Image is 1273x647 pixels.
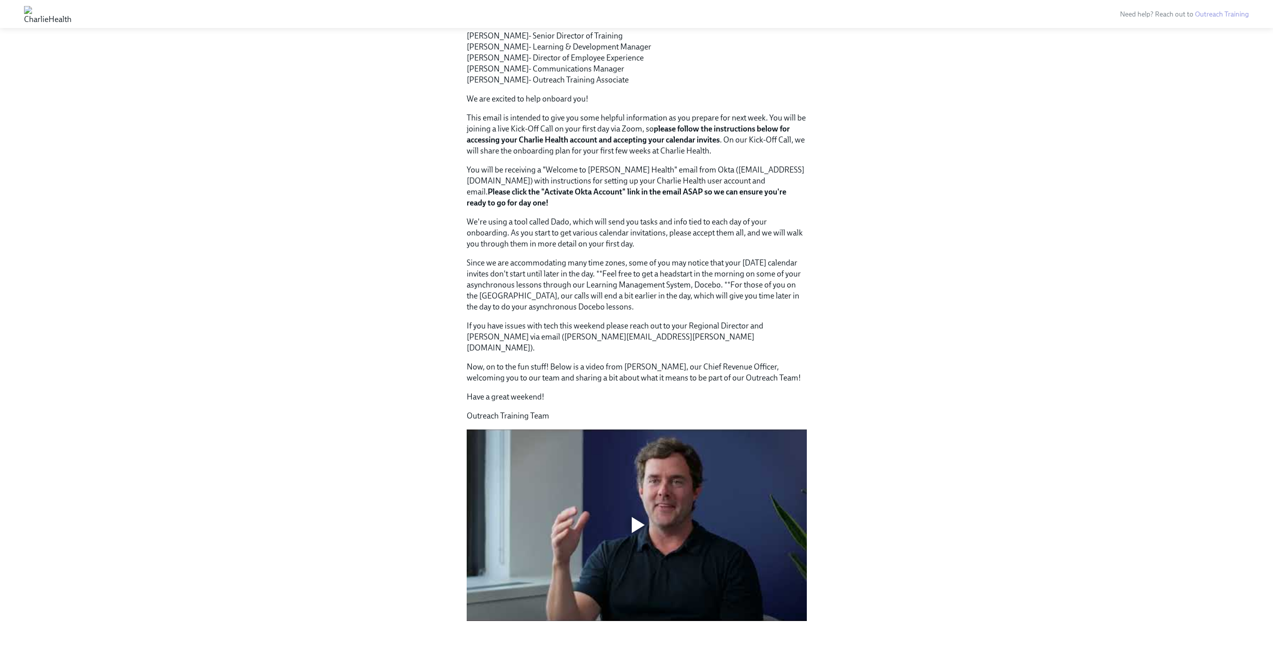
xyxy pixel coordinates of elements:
p: Have a great weekend! [467,391,807,402]
a: Outreach Training [1195,10,1249,18]
span: Need help? Reach out to [1120,10,1249,18]
p: If you have issues with tech this weekend please reach out to your Regional Director and [PERSON_... [467,320,807,353]
img: CharlieHealth [24,6,72,22]
p: Since we are accommodating many time zones, some of you may notice that your [DATE] calendar invi... [467,257,807,312]
p: We're using a tool called Dado, which will send you tasks and info tied to each day of your onboa... [467,216,807,249]
p: Now, on to the fun stuff! Below is a video from [PERSON_NAME], our Chief Revenue Officer, welcomi... [467,361,807,383]
strong: Please click the "Activate Okta Account" link in the email ASAP so we can ensure you're ready to ... [467,187,786,207]
p: This email is intended to give you some helpful information as you prepare for next week. You wil... [467,112,807,156]
p: Outreach Training Team [467,410,807,421]
p: We are excited to help onboard you! [467,93,807,104]
p: [PERSON_NAME]- Senior Director of Training [PERSON_NAME]- Learning & Development Manager [PERSON_... [467,30,807,85]
strong: please follow the instructions below for accessing your Charlie Health account and accepting your... [467,124,790,144]
p: You will be receiving a "Welcome to [PERSON_NAME] Health" email from Okta ([EMAIL_ADDRESS][DOMAIN... [467,164,807,208]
